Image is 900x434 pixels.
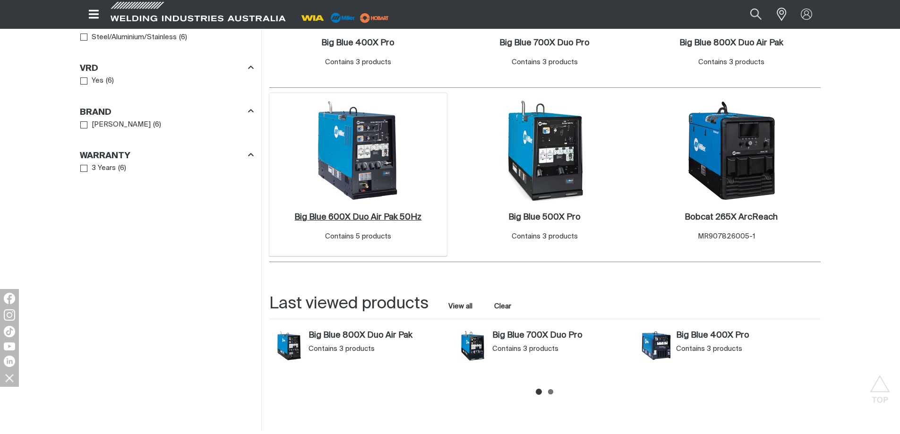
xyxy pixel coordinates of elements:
img: Facebook [4,293,15,304]
a: Yes [80,75,104,87]
div: Contains 3 products [492,344,632,354]
button: Search products [740,4,772,25]
img: Big Blue 400X Pro [641,331,671,361]
article: Big Blue 400X Pro (Big Blue 400X Pro) [636,329,820,370]
div: Contains 3 products [309,344,448,354]
span: Steel/Aluminium/Stainless [92,32,177,43]
img: miller [357,11,392,25]
img: LinkedIn [4,356,15,367]
span: MR907826005-1 [698,233,755,240]
a: [PERSON_NAME] [80,119,151,131]
h3: VRD [80,63,98,74]
a: Big Blue 700X Duo Pro [499,38,590,49]
article: Big Blue 800X Duo Air Pak (Big Blue 800X Duo Air Pak) [269,329,453,370]
span: ( 6 ) [118,163,126,174]
input: Product name or item number... [728,4,771,25]
h3: Brand [80,107,111,118]
img: Instagram [4,309,15,321]
span: 3 Years [92,163,116,174]
h2: Bobcat 265X ArcReach [685,213,778,221]
h3: Warranty [80,151,130,162]
a: Big Blue 800X Duo Air Pak [309,331,448,341]
a: Big Blue 500X Pro [508,212,581,223]
div: Contains 3 products [512,57,578,68]
img: Bobcat 265X ArcReach [681,100,782,201]
div: Contains 3 products [512,231,578,242]
img: Big Blue 700X Duo Pro [457,331,488,361]
h2: Last viewed products [269,293,429,315]
a: Steel/Aluminium/Stainless [80,31,177,44]
div: Brand [80,105,254,118]
a: View all last viewed products [448,302,472,311]
a: miller [357,14,392,21]
span: [PERSON_NAME] [92,119,151,130]
span: Yes [92,76,103,86]
div: Contains 3 products [325,57,391,68]
a: Big Blue 600X Duo Air Pak 50Hz [294,212,421,223]
a: 3 Years [80,162,116,175]
ul: Brand [80,119,253,131]
img: hide socials [1,370,17,386]
button: Scroll to top [869,375,891,396]
a: Big Blue 400X Pro [321,38,394,49]
div: VRD [80,62,254,75]
img: Big Blue 600X Duo Air Pak 50Hz [308,100,409,201]
div: Warranty [80,149,254,162]
a: Bobcat 265X ArcReach [685,212,778,223]
div: Contains 3 products [676,344,815,354]
button: Clear all last viewed products [492,300,514,313]
span: ( 6 ) [179,32,187,43]
img: Big Blue 500X Pro [494,100,595,201]
a: Big Blue 800X Duo Air Pak [679,38,783,49]
div: Contains 3 products [698,57,764,68]
article: Big Blue 700X Duo Pro (Big Blue 700X Duo Pro) [453,329,636,370]
a: Big Blue 400X Pro [676,331,815,341]
h2: Big Blue 700X Duo Pro [499,39,590,47]
h2: Big Blue 800X Duo Air Pak [679,39,783,47]
img: Big Blue 800X Duo Air Pak [274,331,304,361]
span: ( 6 ) [106,76,114,86]
a: Big Blue 700X Duo Pro [492,331,632,341]
img: TikTok [4,326,15,337]
h2: Big Blue 600X Duo Air Pak 50Hz [294,213,421,221]
ul: VRD [80,75,253,87]
img: YouTube [4,342,15,350]
h2: Big Blue 400X Pro [321,39,394,47]
ul: Weldable Materials [80,31,253,44]
span: ( 6 ) [153,119,161,130]
h2: Big Blue 500X Pro [508,213,581,221]
div: Contains 5 products [325,231,391,242]
ul: Warranty [80,162,253,175]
